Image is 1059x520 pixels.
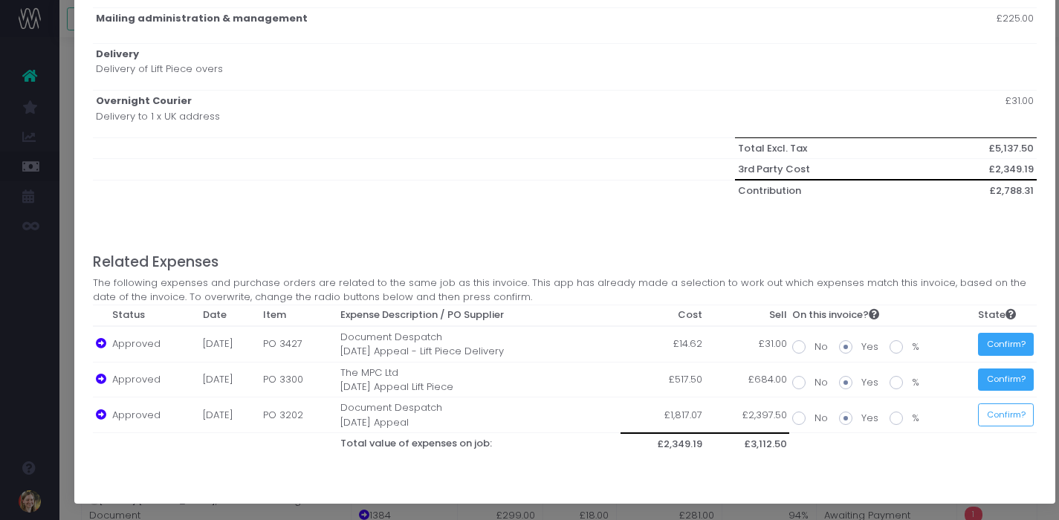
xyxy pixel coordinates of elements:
th: State [975,305,1037,326]
label: Yes [839,411,878,426]
label: No [792,411,828,426]
td: PO 3427 [260,326,337,362]
td: £31.00 [705,326,790,362]
td: Approved [109,362,200,397]
label: % [890,411,919,426]
button: Confirm? [978,333,1034,356]
th: £2,349.19 [621,433,705,454]
th: £2,349.19 [848,158,1037,180]
td: £31.00 [848,91,1037,137]
label: % [890,339,919,354]
td: Approved [109,397,200,433]
th: Status [109,305,200,326]
td: [DATE] [200,326,261,362]
td: The MPC Ltd [DATE] Appeal Lift Piece [337,362,621,397]
th: Expense Description / PO Supplier [337,305,621,326]
label: Yes [839,375,878,390]
label: Yes [839,339,878,354]
p: Delivery of Lift Piece overs [96,61,223,77]
td: Approved [109,326,200,362]
td: Document Despatch [DATE] Appeal - Lift Piece Delivery [337,326,621,362]
button: Confirm? [978,403,1034,426]
label: % [890,375,919,390]
th: Cost [621,305,705,326]
h4: Related Expenses [93,253,1037,270]
th: Date [200,305,261,326]
td: PO 3202 [260,397,337,433]
td: £14.62 [621,326,705,362]
td: [DATE] [200,362,261,397]
th: Total value of expenses on job: [337,433,621,454]
button: Confirm? [978,368,1034,391]
strong: Mailing administration & management [96,11,308,25]
label: No [792,375,828,390]
th: £2,788.31 [848,180,1037,201]
label: No [792,339,828,354]
th: £3,112.50 [705,433,790,454]
td: Document Despatch [DATE] Appeal [337,397,621,433]
span: The following expenses and purchase orders are related to the same job as this invoice. This app ... [93,276,1037,305]
p: Delivery to 1 x UK address [96,108,220,125]
td: PO 3300 [260,362,337,397]
td: £1,817.07 [621,397,705,433]
td: £225.00 [848,8,1037,44]
td: £517.50 [621,362,705,397]
strong: Delivery [96,47,139,61]
th: On this invoice? [789,305,975,326]
td: [DATE] [200,397,261,433]
th: Sell [705,305,790,326]
th: Item [260,305,337,326]
strong: Overnight Courier [96,94,192,108]
th: £5,137.50 [848,137,1037,158]
td: £2,397.50 [705,397,790,433]
th: 3rd Party Cost [735,158,848,180]
th: Contribution [735,180,848,201]
td: £684.00 [705,362,790,397]
th: Total Excl. Tax [735,137,848,158]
